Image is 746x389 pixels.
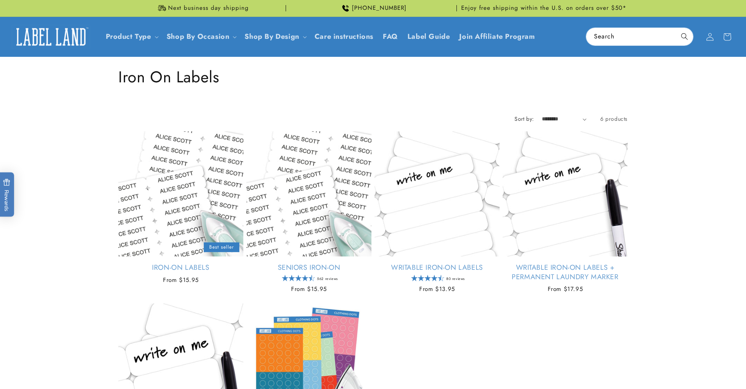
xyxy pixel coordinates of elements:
[383,32,398,41] span: FAQ
[12,25,90,49] img: Label Land
[375,263,500,272] a: Writable Iron-On Labels
[600,115,628,123] span: 6 products
[3,179,10,211] span: Rewards
[118,263,243,272] a: Iron-On Labels
[378,27,403,46] a: FAQ
[459,32,535,41] span: Join Affiliate Program
[244,31,299,42] a: Shop By Design
[315,32,373,41] span: Care instructions
[407,32,450,41] span: Label Guide
[118,67,628,87] h1: Iron On Labels
[9,22,93,52] a: Label Land
[106,31,151,42] a: Product Type
[403,27,455,46] a: Label Guide
[310,27,378,46] a: Care instructions
[167,32,230,41] span: Shop By Occasion
[162,27,240,46] summary: Shop By Occasion
[246,263,371,272] a: Seniors Iron-On
[101,27,162,46] summary: Product Type
[240,27,310,46] summary: Shop By Design
[503,263,628,282] a: Writable Iron-On Labels + Permanent Laundry Marker
[461,4,626,12] span: Enjoy free shipping within the U.S. on orders over $50*
[168,4,249,12] span: Next business day shipping
[454,27,540,46] a: Join Affiliate Program
[352,4,407,12] span: [PHONE_NUMBER]
[676,28,693,45] button: Search
[581,352,738,381] iframe: Gorgias Floating Chat
[514,115,534,123] label: Sort by:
